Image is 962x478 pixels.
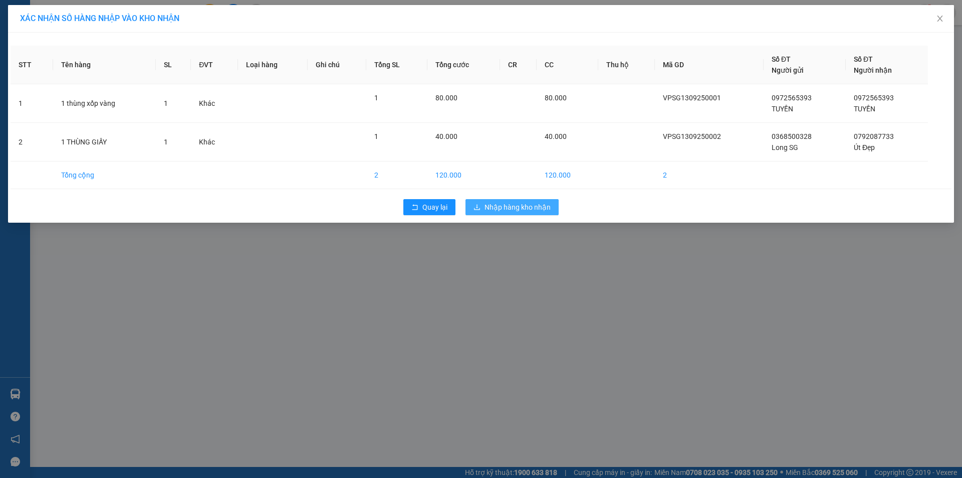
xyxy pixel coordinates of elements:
span: Số ĐT [854,55,873,63]
span: 0368500328 [772,132,812,140]
th: Tên hàng [53,46,156,84]
span: Long SG [772,143,798,151]
span: Quay lại [422,202,447,213]
span: 1 [374,132,378,140]
td: Khác [191,123,238,162]
td: 2 [11,123,53,162]
div: 0949176707 [9,45,89,59]
span: 1 [164,99,168,107]
td: 120.000 [427,162,500,189]
span: VPSG1309250002 [663,132,721,140]
th: STT [11,46,53,84]
button: Close [926,5,954,33]
span: download [473,204,480,212]
td: Khác [191,84,238,123]
span: 80.000 [435,94,457,102]
span: XÁC NHẬN SỐ HÀNG NHẬP VÀO KHO NHẬN [20,14,179,23]
th: Mã GD [655,46,764,84]
div: VP [PERSON_NAME] [9,9,89,33]
span: TUYỀN [854,105,875,113]
div: VP [PERSON_NAME] [96,9,176,33]
td: 2 [366,162,427,189]
th: Tổng SL [366,46,427,84]
span: 40.000 [435,132,457,140]
span: VPSG1309250001 [663,94,721,102]
span: Út Đẹp [854,143,875,151]
button: downloadNhập hàng kho nhận [465,199,559,215]
td: 1 THÙNG GIẤY [53,123,156,162]
th: SL [156,46,191,84]
th: Tổng cước [427,46,500,84]
th: Ghi chú [308,46,366,84]
span: Người nhận [854,66,892,74]
span: 1 [374,94,378,102]
span: Nhận: [96,10,120,20]
div: C HỒNG [9,33,89,45]
div: 0869805502 [96,57,176,71]
th: Thu hộ [598,46,655,84]
span: 0972565393 [772,94,812,102]
th: CR [500,46,537,84]
th: Loại hàng [238,46,308,84]
span: 1 [164,138,168,146]
span: Người gửi [772,66,804,74]
span: 40.000 [545,132,567,140]
span: Số ĐT [772,55,791,63]
span: 0972565393 [854,94,894,102]
td: 120.000 [537,162,598,189]
span: Nhập hàng kho nhận [485,202,551,213]
div: CHỊ [PERSON_NAME] [96,33,176,57]
span: close [936,15,944,23]
span: rollback [411,204,418,212]
span: 0792087733 [854,132,894,140]
button: rollbackQuay lại [403,199,455,215]
td: 2 [655,162,764,189]
td: 1 thùng xốp vàng [53,84,156,123]
span: TUYỀN [772,105,793,113]
th: CC [537,46,598,84]
td: 1 [11,84,53,123]
span: 80.000 [545,94,567,102]
span: Gửi: [9,10,24,20]
td: Tổng cộng [53,162,156,189]
th: ĐVT [191,46,238,84]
